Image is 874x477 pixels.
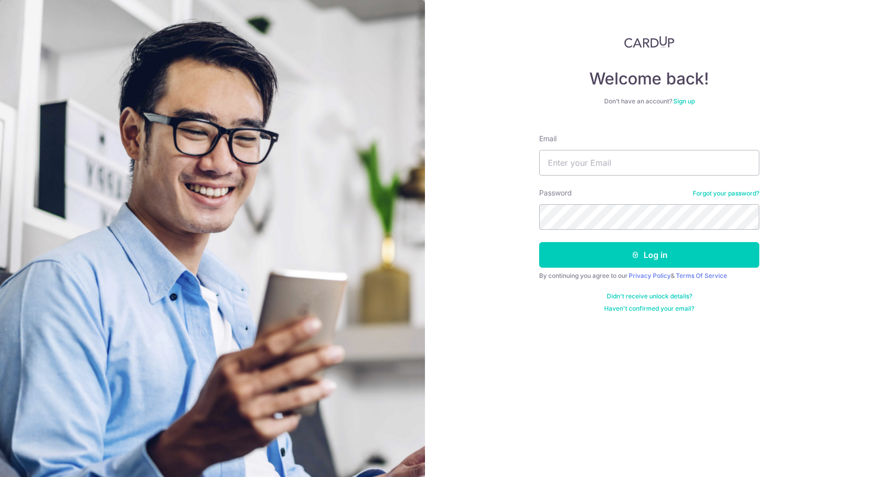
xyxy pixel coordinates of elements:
a: Haven't confirmed your email? [604,305,694,313]
a: Didn't receive unlock details? [607,292,692,300]
input: Enter your Email [539,150,759,176]
h4: Welcome back! [539,69,759,89]
label: Email [539,134,557,144]
div: By continuing you agree to our & [539,272,759,280]
button: Log in [539,242,759,268]
img: CardUp Logo [624,36,674,48]
a: Sign up [673,97,695,105]
div: Don’t have an account? [539,97,759,105]
a: Privacy Policy [629,272,671,279]
a: Terms Of Service [676,272,727,279]
label: Password [539,188,572,198]
a: Forgot your password? [693,189,759,198]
